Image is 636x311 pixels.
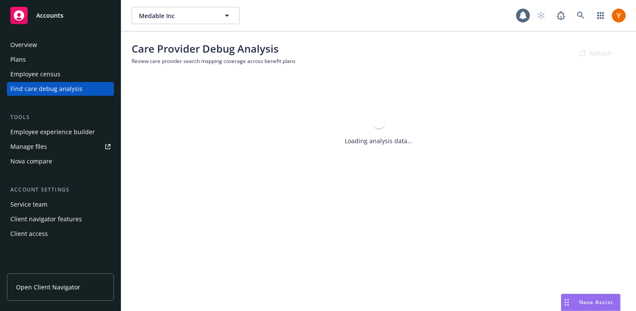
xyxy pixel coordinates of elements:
a: Nova compare [7,154,114,168]
a: Search [572,7,589,24]
button: Medable Inc [132,7,239,24]
div: Overview [10,38,37,52]
h1: Care Provider Debug Analysis [132,42,296,56]
a: Employee census [7,67,114,81]
a: Find care debug analysis [7,82,114,96]
a: Client access [7,227,114,241]
a: Report a Bug [552,7,570,24]
a: Service team [7,198,114,211]
a: Plans [7,53,114,66]
span: Open Client Navigator [16,283,80,292]
p: Review care provider search mapping coverage across benefit plans [132,57,296,65]
span: Accounts [36,12,63,19]
div: Client navigator features [10,212,82,226]
p: Loading analysis data... [345,136,412,145]
a: Overview [7,38,114,52]
span: Medable Inc [139,11,214,20]
img: photo [612,9,626,22]
a: Switch app [592,7,609,24]
span: Nova Assist [579,298,613,306]
div: Employee experience builder [10,125,95,139]
div: Plans [10,53,26,66]
div: Drag to move [561,294,572,311]
div: Employee census [10,67,60,81]
a: Accounts [7,3,114,28]
a: Client navigator features [7,212,114,226]
a: Manage files [7,140,114,154]
div: Tools [7,113,114,122]
a: Employee experience builder [7,125,114,139]
div: Service team [10,198,47,211]
a: Start snowing [532,7,550,24]
div: Account settings [7,185,114,194]
div: Manage files [10,140,47,154]
div: Nova compare [10,154,52,168]
button: Nova Assist [561,294,620,311]
div: Client access [10,227,48,241]
div: Find care debug analysis [10,82,82,96]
